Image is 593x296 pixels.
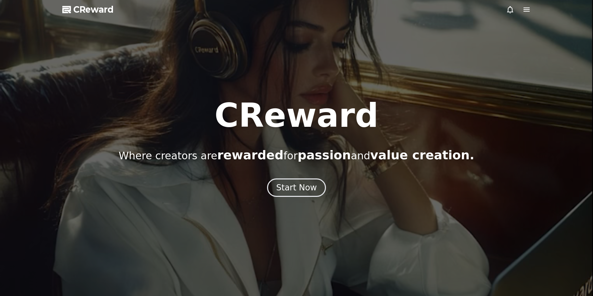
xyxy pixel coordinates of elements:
span: rewarded [217,148,283,162]
h1: CReward [214,99,378,132]
span: value creation. [370,148,474,162]
p: Where creators are for and [119,148,475,162]
a: CReward [62,4,114,15]
button: Start Now [267,178,326,197]
div: Start Now [276,182,317,193]
span: CReward [73,4,114,15]
a: Start Now [267,185,326,192]
span: passion [298,148,351,162]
